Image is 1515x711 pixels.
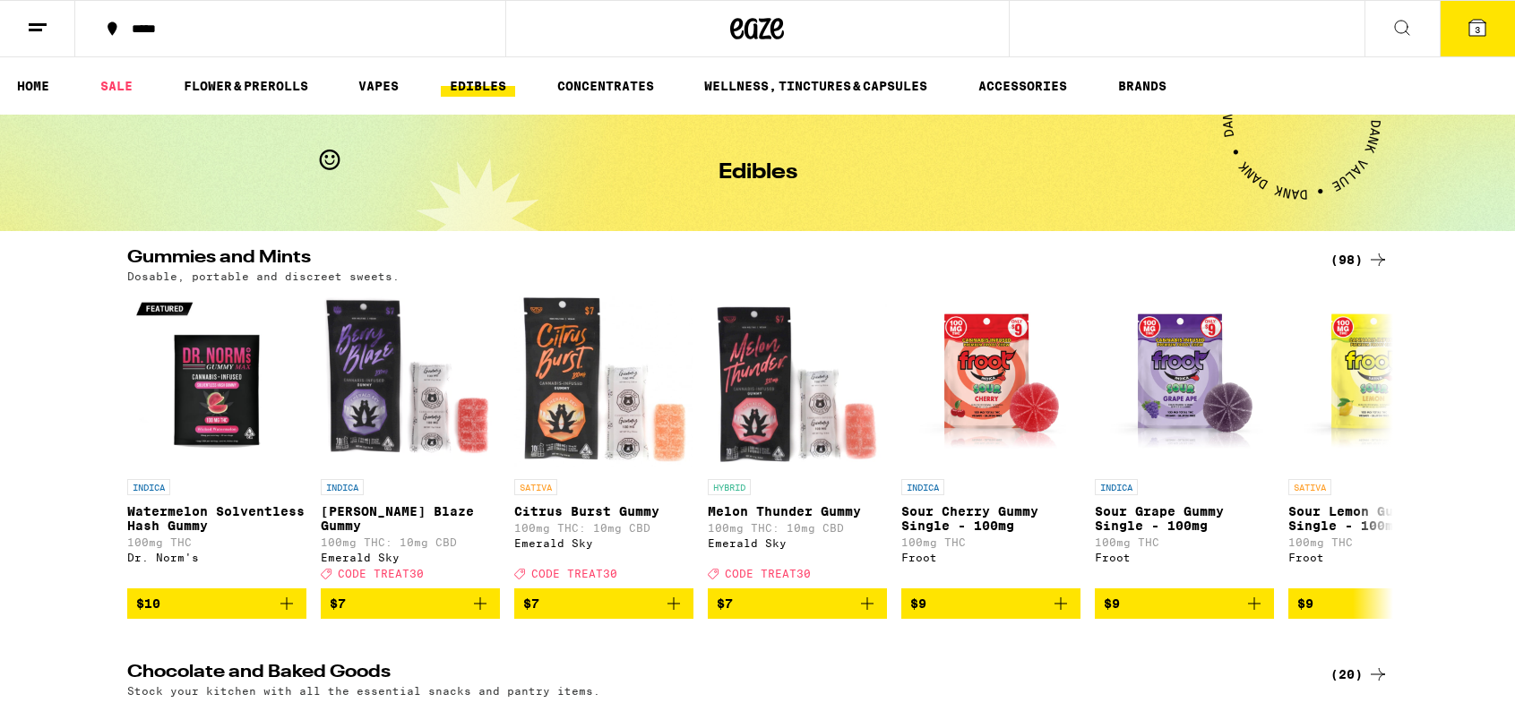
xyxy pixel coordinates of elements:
[901,588,1080,619] button: Add to bag
[1095,291,1274,470] img: Froot - Sour Grape Gummy Single - 100mg
[127,552,306,563] div: Dr. Norm's
[1297,596,1313,611] span: $9
[708,479,751,495] p: HYBRID
[1095,536,1274,548] p: 100mg THC
[531,568,617,579] span: CODE TREAT30
[901,291,1080,470] img: Froot - Sour Cherry Gummy Single - 100mg
[708,522,887,534] p: 100mg THC: 10mg CBD
[175,75,317,97] a: FLOWER & PREROLLS
[708,291,887,588] a: Open page for Melon Thunder Gummy from Emerald Sky
[321,552,500,563] div: Emerald Sky
[514,479,557,495] p: SATIVA
[441,75,515,97] a: EDIBLES
[127,479,170,495] p: INDICA
[910,596,926,611] span: $9
[1288,552,1468,563] div: Froot
[548,75,663,97] a: CONCENTRATES
[127,291,306,470] img: Dr. Norm's - Watermelon Solventless Hash Gummy
[1095,291,1274,588] a: Open page for Sour Grape Gummy Single - 100mg from Froot
[1109,75,1175,97] button: BRANDS
[1095,588,1274,619] button: Add to bag
[514,588,693,619] button: Add to bag
[127,270,400,282] p: Dosable, portable and discreet sweets.
[338,568,424,579] span: CODE TREAT30
[708,291,887,470] img: Emerald Sky - Melon Thunder Gummy
[127,291,306,588] a: Open page for Watermelon Solventless Hash Gummy from Dr. Norm's
[514,522,693,534] p: 100mg THC: 10mg CBD
[321,479,364,495] p: INDICA
[1288,588,1468,619] button: Add to bag
[127,249,1301,270] h2: Gummies and Mints
[1288,504,1468,533] p: Sour Lemon Gummy Single - 100mg
[1095,504,1274,533] p: Sour Grape Gummy Single - 100mg
[8,75,58,97] a: HOME
[708,537,887,549] div: Emerald Sky
[127,588,306,619] button: Add to bag
[514,537,693,549] div: Emerald Sky
[136,596,160,611] span: $10
[127,504,306,533] p: Watermelon Solventless Hash Gummy
[1440,1,1515,56] button: 3
[695,75,936,97] a: WELLNESS, TINCTURES & CAPSULES
[321,588,500,619] button: Add to bag
[330,596,346,611] span: $7
[901,291,1080,588] a: Open page for Sour Cherry Gummy Single - 100mg from Froot
[717,596,733,611] span: $7
[708,588,887,619] button: Add to bag
[1330,664,1389,685] a: (20)
[514,291,693,588] a: Open page for Citrus Burst Gummy from Emerald Sky
[1288,536,1468,548] p: 100mg THC
[1330,249,1389,270] a: (98)
[127,664,1301,685] h2: Chocolate and Baked Goods
[514,291,693,470] img: Emerald Sky - Citrus Burst Gummy
[321,536,500,548] p: 100mg THC: 10mg CBD
[901,504,1080,533] p: Sour Cherry Gummy Single - 100mg
[349,75,408,97] a: VAPES
[725,568,811,579] span: CODE TREAT30
[91,75,142,97] a: SALE
[127,536,306,548] p: 100mg THC
[321,291,500,588] a: Open page for Berry Blaze Gummy from Emerald Sky
[321,504,500,533] p: [PERSON_NAME] Blaze Gummy
[719,162,797,184] h1: Edibles
[901,479,944,495] p: INDICA
[901,536,1080,548] p: 100mg THC
[708,504,887,518] p: Melon Thunder Gummy
[514,504,693,518] p: Citrus Burst Gummy
[969,75,1076,97] a: ACCESSORIES
[1095,552,1274,563] div: Froot
[901,552,1080,563] div: Froot
[1475,24,1480,35] span: 3
[1288,291,1468,470] img: Froot - Sour Lemon Gummy Single - 100mg
[321,291,500,470] img: Emerald Sky - Berry Blaze Gummy
[127,685,600,697] p: Stock your kitchen with all the essential snacks and pantry items.
[1288,479,1331,495] p: SATIVA
[1104,596,1120,611] span: $9
[523,596,539,611] span: $7
[1288,291,1468,588] a: Open page for Sour Lemon Gummy Single - 100mg from Froot
[1095,479,1138,495] p: INDICA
